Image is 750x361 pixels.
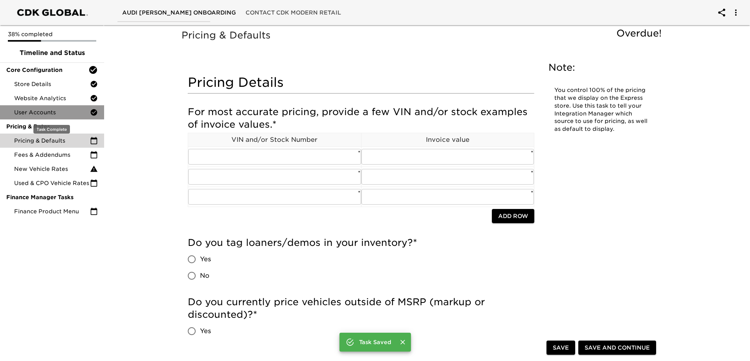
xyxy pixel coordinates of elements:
h5: Note: [548,61,655,74]
p: Invoice value [361,135,534,145]
h5: For most accurate pricing, provide a few VIN and/or stock examples of invoice values. [188,106,534,131]
span: Pricing & Rates [6,123,98,130]
button: Close [398,337,408,347]
span: New Vehicle Rates [14,165,90,173]
span: User Accounts [14,108,90,116]
button: account of current user [726,3,745,22]
span: Pricing & Defaults [14,137,90,145]
button: Save and Continue [578,341,656,355]
span: No [200,271,209,280]
span: Audi [PERSON_NAME] Onboarding [122,8,236,18]
span: Used & CPO Vehicle Rates [14,179,90,187]
p: You control 100% of the pricing that we display on the Express store. Use this task to tell your ... [554,86,649,133]
h5: Do you tag loaners/demos in your inventory? [188,236,534,249]
span: Yes [200,255,211,264]
button: Add Row [492,209,534,224]
h5: Do you currently price vehicles outside of MSRP (markup or discounted)? [188,296,534,321]
span: Save and Continue [585,343,650,353]
h5: Pricing & Defaults [182,29,666,42]
p: VIN and/or Stock Number [188,135,361,145]
button: account of current user [712,3,731,22]
span: Finance Manager Tasks [6,193,98,201]
span: Yes [200,326,211,336]
span: Contact CDK Modern Retail [246,8,341,18]
span: Website Analytics [14,94,90,102]
span: Finance Product Menu [14,207,90,215]
span: Add Row [498,211,528,221]
p: 38% completed [8,30,96,38]
button: Save [546,341,575,355]
span: Overdue! [616,27,662,39]
h4: Pricing Details [188,75,534,90]
span: Save [553,343,569,353]
span: Fees & Addendums [14,151,90,159]
span: Timeline and Status [6,48,98,58]
span: Store Details [14,80,90,88]
span: Core Configuration [6,66,88,74]
div: Task Saved [359,335,391,349]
